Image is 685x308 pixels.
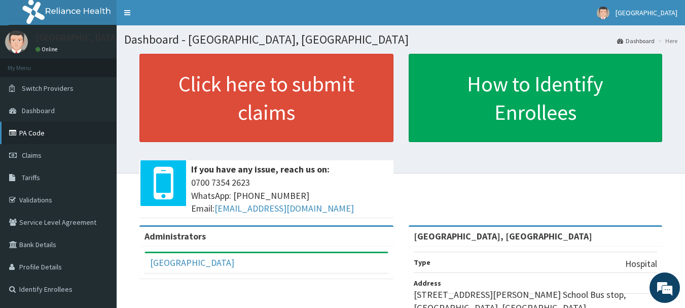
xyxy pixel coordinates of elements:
b: Administrators [145,230,206,242]
span: 0700 7354 2623 WhatsApp: [PHONE_NUMBER] Email: [191,176,388,215]
a: Online [35,46,60,53]
span: We're online! [59,90,140,193]
img: User Image [5,30,28,53]
span: Tariffs [22,173,40,182]
b: Address [414,279,441,288]
span: Dashboard [22,106,55,115]
img: d_794563401_company_1708531726252_794563401 [19,51,41,76]
a: Dashboard [617,37,655,45]
a: [EMAIL_ADDRESS][DOMAIN_NAME] [214,202,354,214]
p: [GEOGRAPHIC_DATA] [35,33,119,42]
span: [GEOGRAPHIC_DATA] [616,8,677,17]
span: Claims [22,151,42,160]
span: Switch Providers [22,84,74,93]
h1: Dashboard - [GEOGRAPHIC_DATA], [GEOGRAPHIC_DATA] [124,33,677,46]
a: How to Identify Enrollees [409,54,663,142]
b: If you have any issue, reach us on: [191,163,330,175]
p: Hospital [625,257,657,270]
div: Chat with us now [53,57,170,70]
b: Type [414,258,430,267]
li: Here [656,37,677,45]
strong: [GEOGRAPHIC_DATA], [GEOGRAPHIC_DATA] [414,230,592,242]
a: Click here to submit claims [139,54,393,142]
img: User Image [597,7,609,19]
a: [GEOGRAPHIC_DATA] [150,257,234,268]
div: Minimize live chat window [166,5,191,29]
textarea: Type your message and hit 'Enter' [5,202,193,238]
